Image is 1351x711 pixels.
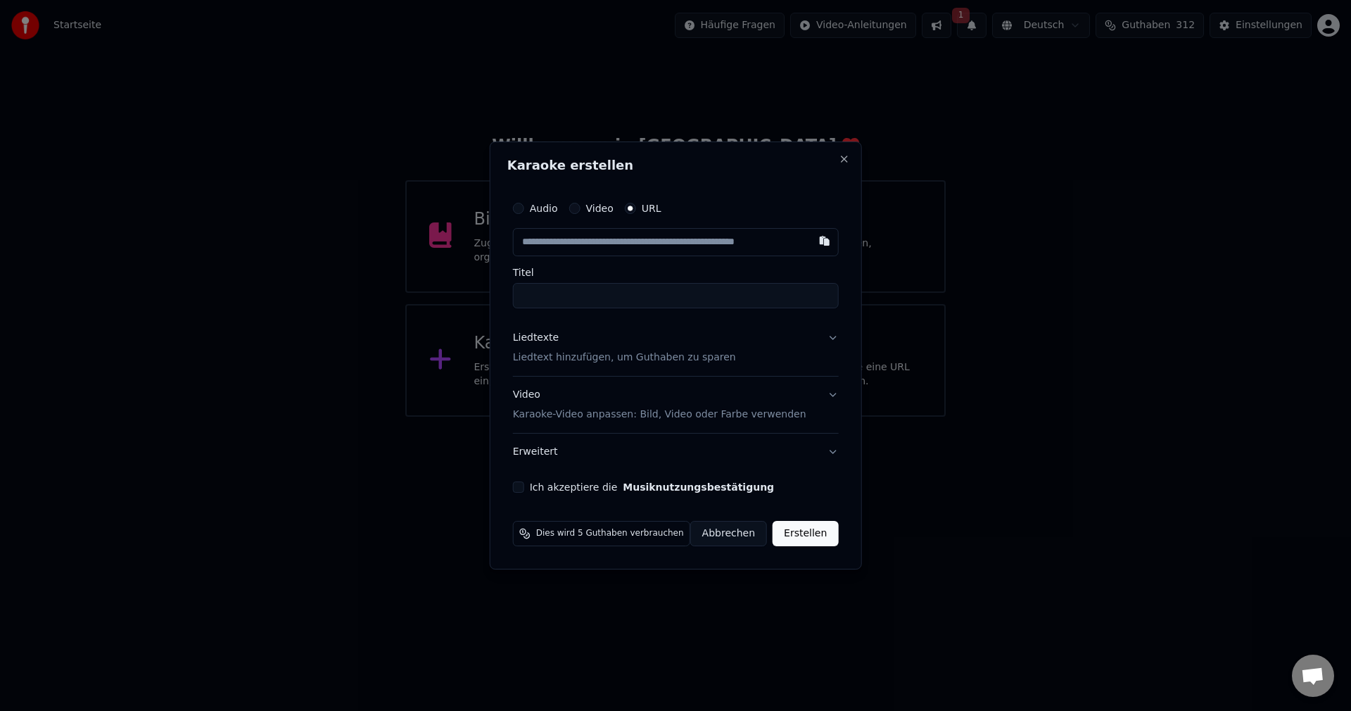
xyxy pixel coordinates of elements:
label: Video [585,203,613,213]
div: Liedtexte [513,331,559,345]
label: Titel [513,268,839,277]
button: Abbrechen [690,521,767,546]
button: Erstellen [773,521,838,546]
button: LiedtexteLiedtext hinzufügen, um Guthaben zu sparen [513,320,839,376]
label: Ich akzeptiere die [530,482,774,492]
button: Ich akzeptiere die [623,482,774,492]
label: Audio [530,203,558,213]
p: Karaoke-Video anpassen: Bild, Video oder Farbe verwenden [513,408,806,422]
button: Erweitert [513,434,839,470]
h2: Karaoke erstellen [507,159,844,172]
div: Video [513,388,806,422]
p: Liedtext hinzufügen, um Guthaben zu sparen [513,351,736,365]
button: VideoKaraoke-Video anpassen: Bild, Video oder Farbe verwenden [513,377,839,433]
label: URL [642,203,661,213]
span: Dies wird 5 Guthaben verbrauchen [536,528,684,539]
